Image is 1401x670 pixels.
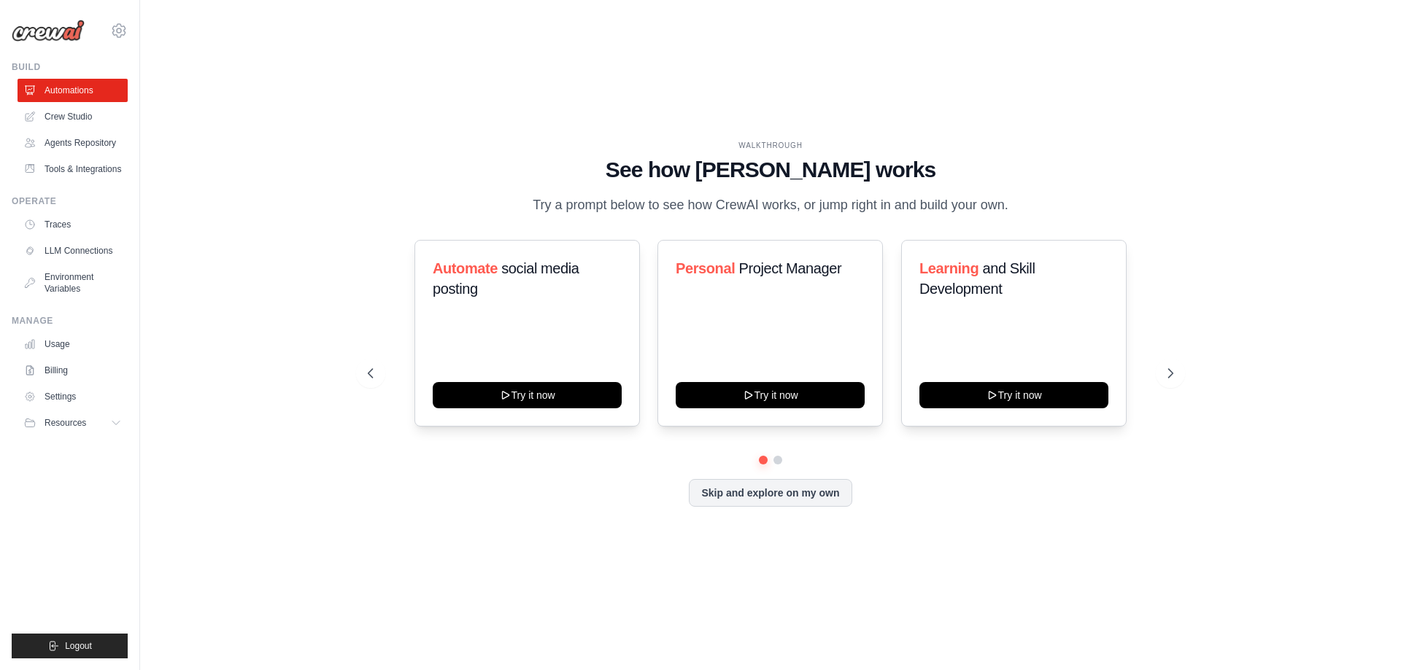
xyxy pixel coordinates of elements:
div: Manage [12,315,128,327]
img: Logo [12,20,85,42]
span: Personal [676,260,735,276]
span: Project Manager [739,260,842,276]
p: Try a prompt below to see how CrewAI works, or jump right in and build your own. [525,195,1016,216]
span: Automate [433,260,498,276]
a: Automations [18,79,128,102]
a: LLM Connections [18,239,128,262]
a: Settings [18,385,128,408]
span: Learning [919,260,979,276]
button: Try it now [676,382,865,408]
span: Resources [45,417,86,429]
button: Logout [12,634,128,658]
button: Try it now [919,382,1108,408]
a: Environment Variables [18,265,128,300]
a: Crew Studio [18,105,128,128]
div: WALKTHROUGH [368,140,1173,151]
a: Agents Repository [18,131,128,155]
h1: See how [PERSON_NAME] works [368,157,1173,183]
a: Billing [18,359,128,382]
a: Traces [18,213,128,236]
div: Build [12,61,128,73]
a: Usage [18,332,128,356]
span: and Skill Development [919,260,1035,297]
a: Tools & Integrations [18,157,128,181]
span: social media posting [433,260,579,297]
span: Logout [65,640,92,652]
button: Skip and explore on my own [689,479,852,507]
div: Operate [12,195,128,207]
button: Try it now [433,382,622,408]
button: Resources [18,411,128,435]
